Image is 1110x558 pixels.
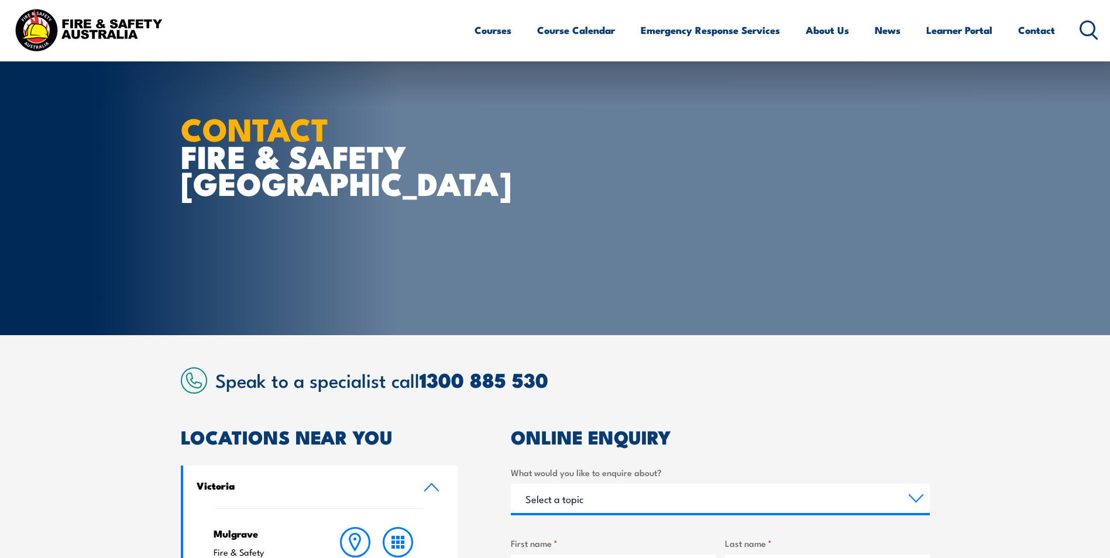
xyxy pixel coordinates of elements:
[537,15,615,46] a: Course Calendar
[214,527,311,540] h4: Mulgrave
[1018,15,1055,46] a: Contact
[511,536,716,550] label: First name
[806,15,849,46] a: About Us
[511,428,930,445] h2: ONLINE ENQUIRY
[197,479,406,492] h4: Victoria
[511,466,930,479] label: What would you like to enquire about?
[725,536,930,550] label: Last name
[641,15,780,46] a: Emergency Response Services
[420,364,548,395] a: 1300 885 530
[183,466,458,508] a: Victoria
[926,15,992,46] a: Learner Portal
[215,369,930,390] h2: Speak to a specialist call
[181,104,329,152] strong: CONTACT
[181,115,470,197] h1: FIRE & SAFETY [GEOGRAPHIC_DATA]
[475,15,511,46] a: Courses
[875,15,901,46] a: News
[181,428,458,445] h2: LOCATIONS NEAR YOU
